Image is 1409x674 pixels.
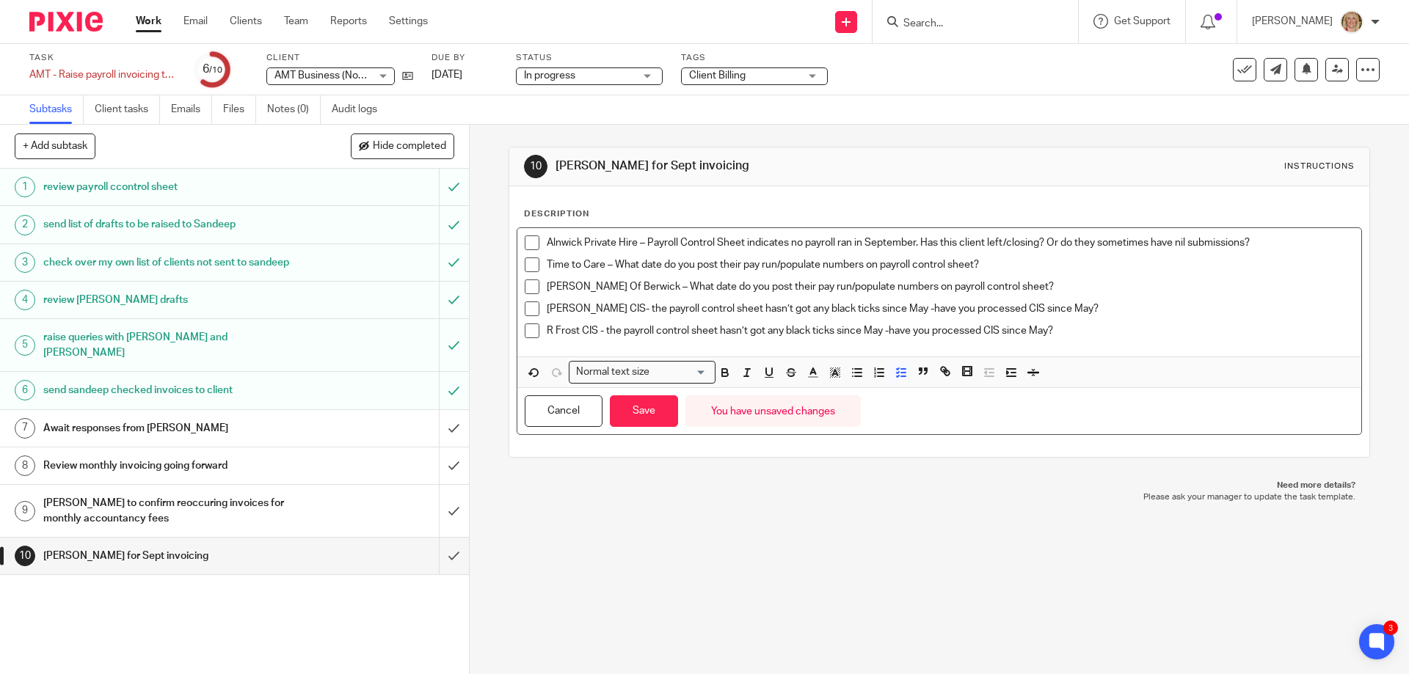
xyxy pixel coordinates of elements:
[43,455,297,477] h1: Review monthly invoicing going forward
[547,235,1353,250] p: Alnwick Private Hire – Payroll Control Sheet indicates no payroll ran in September. Has this clie...
[569,361,716,384] div: Search for option
[43,545,297,567] h1: [PERSON_NAME] for Sept invoicing
[171,95,212,124] a: Emails
[525,395,602,427] button: Cancel
[15,177,35,197] div: 1
[29,95,84,124] a: Subtasks
[524,70,575,81] span: In progress
[547,301,1353,316] p: [PERSON_NAME] CIS- the payroll control sheet hasn’t got any black ticks since May -have you proce...
[681,52,828,64] label: Tags
[223,95,256,124] a: Files
[183,14,208,29] a: Email
[654,365,707,380] input: Search for option
[15,380,35,400] div: 6
[1284,161,1355,172] div: Instructions
[902,18,1034,31] input: Search
[43,417,297,439] h1: Await responses from [PERSON_NAME]
[136,14,161,29] a: Work
[1114,16,1170,26] span: Get Support
[43,379,297,401] h1: send sandeep checked invoices to client
[95,95,160,124] a: Client tasks
[332,95,388,124] a: Audit logs
[15,252,35,273] div: 3
[203,61,222,78] div: 6
[267,95,321,124] a: Notes (0)
[15,418,35,439] div: 7
[230,14,262,29] a: Clients
[43,176,297,198] h1: review payroll ccontrol sheet
[523,491,1355,503] p: Please ask your manager to update the task template.
[524,208,589,220] p: Description
[15,455,35,476] div: 8
[432,52,498,64] label: Due by
[15,133,95,158] button: + Add subtask
[572,365,652,380] span: Normal text size
[547,257,1353,272] p: Time to Care – What date do you post their pay run/populate numbers on payroll control sheet?
[266,52,413,64] label: Client
[43,326,297,364] h1: raise queries with [PERSON_NAME] and [PERSON_NAME]
[15,501,35,521] div: 9
[29,12,103,32] img: Pixie
[29,67,176,82] div: AMT - Raise payroll invoicing to clients
[1340,10,1364,34] img: JW%20photo.JPG
[351,133,454,158] button: Hide completed
[15,335,35,356] div: 5
[274,70,443,81] span: AMT Business (Northumbria) Limited
[15,546,35,566] div: 10
[1383,620,1398,635] div: 3
[373,141,446,153] span: Hide completed
[685,395,861,427] div: You have unsaved changes
[556,158,971,174] h1: [PERSON_NAME] for Sept invoicing
[1252,14,1333,29] p: [PERSON_NAME]
[43,289,297,311] h1: review [PERSON_NAME] drafts
[432,70,462,80] span: [DATE]
[330,14,367,29] a: Reports
[547,323,1353,338] p: R Frost CIS - the payroll control sheet hasn’t got any black ticks since May -have you processed ...
[43,252,297,274] h1: check over my own list of clients not sent to sandeep
[524,155,547,178] div: 10
[389,14,428,29] a: Settings
[284,14,308,29] a: Team
[547,279,1353,294] p: [PERSON_NAME] Of Berwick – What date do you post their pay run/populate numbers on payroll contro...
[43,492,297,530] h1: [PERSON_NAME] to confirm reoccuring invoices for monthly accountancy fees
[15,215,35,235] div: 2
[29,52,176,64] label: Task
[43,213,297,235] h1: send list of drafts to be raised to Sandeep
[15,290,35,310] div: 4
[523,480,1355,491] p: Need more details?
[516,52,663,64] label: Status
[689,70,746,81] span: Client Billing
[610,395,678,427] button: Save
[209,66,222,74] small: /10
